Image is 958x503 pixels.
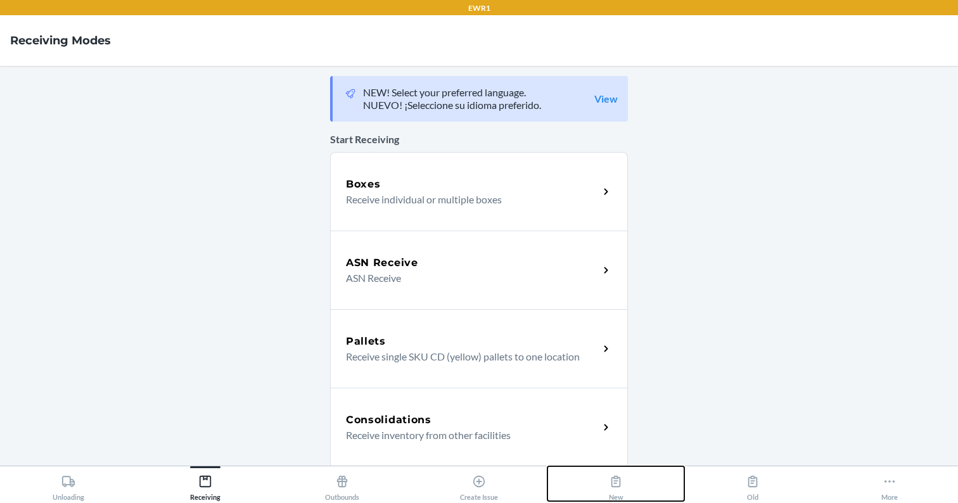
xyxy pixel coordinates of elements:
button: Outbounds [274,466,411,501]
div: New [609,469,623,501]
p: Receive individual or multiple boxes [346,192,589,207]
h4: Receiving Modes [10,32,111,49]
p: Receive inventory from other facilities [346,428,589,443]
a: ASN ReceiveASN Receive [330,231,628,309]
button: More [821,466,958,501]
a: ConsolidationsReceive inventory from other facilities [330,388,628,466]
button: Old [684,466,821,501]
p: NUEVO! ¡Seleccione su idioma preferido. [363,99,541,111]
button: Create Issue [411,466,547,501]
div: More [881,469,898,501]
button: New [547,466,684,501]
h5: Boxes [346,177,381,192]
h5: Consolidations [346,412,431,428]
div: Create Issue [460,469,498,501]
p: NEW! Select your preferred language. [363,86,541,99]
p: ASN Receive [346,271,589,286]
div: Receiving [190,469,220,501]
a: PalletsReceive single SKU CD (yellow) pallets to one location [330,309,628,388]
h5: ASN Receive [346,255,418,271]
p: Start Receiving [330,132,628,147]
div: Old [746,469,760,501]
p: EWR1 [468,3,490,14]
div: Unloading [53,469,84,501]
p: Receive single SKU CD (yellow) pallets to one location [346,349,589,364]
a: View [594,92,618,105]
a: BoxesReceive individual or multiple boxes [330,152,628,231]
h5: Pallets [346,334,386,349]
div: Outbounds [325,469,359,501]
button: Receiving [137,466,274,501]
